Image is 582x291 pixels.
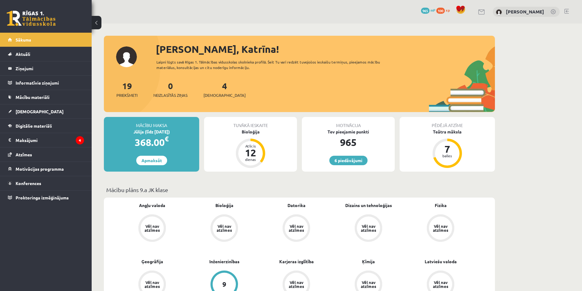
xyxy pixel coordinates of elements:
[8,104,84,118] a: [DEMOGRAPHIC_DATA]
[8,119,84,133] a: Digitālie materiāli
[209,258,240,265] a: Inženierzinības
[241,144,260,148] div: Atlicis
[203,80,246,98] a: 4[DEMOGRAPHIC_DATA]
[144,224,161,232] div: Vēl nav atzīmes
[279,258,314,265] a: Karjeras izglītība
[435,202,447,209] a: Fizika
[116,214,188,243] a: Vēl nav atzīmes
[16,76,84,90] legend: Informatīvie ziņojumi
[156,59,391,70] div: Laipni lūgts savā Rīgas 1. Tālmācības vidusskolas skolnieka profilā. Šeit Tu vari redzēt tuvojošo...
[400,117,495,129] div: Pēdējā atzīme
[446,8,450,13] span: xp
[425,258,457,265] a: Latviešu valoda
[16,109,64,114] span: [DEMOGRAPHIC_DATA]
[153,80,188,98] a: 0Neizlasītās ziņas
[144,280,161,288] div: Vēl nav atzīmes
[287,202,306,209] a: Datorika
[116,92,137,98] span: Priekšmeti
[360,224,377,232] div: Vēl nav atzīmes
[139,202,165,209] a: Angļu valoda
[204,129,297,135] div: Bioloģija
[8,47,84,61] a: Aktuāli
[7,11,56,26] a: Rīgas 1. Tālmācības vidusskola
[16,94,49,100] span: Mācību materiāli
[8,191,84,205] a: Proktoringa izmēģinājums
[153,92,188,98] span: Neizlasītās ziņas
[106,186,492,194] p: Mācību plāns 9.a JK klase
[438,144,456,154] div: 7
[8,33,84,47] a: Sākums
[204,129,297,169] a: Bioloģija Atlicis 12 dienas
[421,8,435,13] a: 965 mP
[241,148,260,158] div: 12
[404,214,477,243] a: Vēl nav atzīmes
[8,176,84,190] a: Konferences
[136,156,167,165] a: Apmaksāt
[204,117,297,129] div: Tuvākā ieskaite
[241,158,260,161] div: dienas
[506,9,544,15] a: [PERSON_NAME]
[400,129,495,135] div: Teātra māksla
[104,129,199,135] div: Jūlijs (līdz [DATE])
[76,136,84,144] i: 4
[329,156,368,165] a: 6 piedāvājumi
[165,134,169,143] span: €
[332,214,404,243] a: Vēl nav atzīmes
[438,154,456,158] div: balles
[260,214,332,243] a: Vēl nav atzīmes
[156,42,495,56] div: [PERSON_NAME], Katrīna!
[496,9,502,15] img: Katrīna Dargēviča
[16,61,84,75] legend: Ziņojumi
[116,80,137,98] a: 19Priekšmeti
[288,280,305,288] div: Vēl nav atzīmes
[16,37,31,42] span: Sākums
[215,202,233,209] a: Bioloģija
[16,133,84,147] legend: Maksājumi
[16,180,41,186] span: Konferences
[432,224,449,232] div: Vēl nav atzīmes
[345,202,392,209] a: Dizains un tehnoloģijas
[8,90,84,104] a: Mācību materiāli
[104,117,199,129] div: Mācību maksa
[360,280,377,288] div: Vēl nav atzīmes
[8,76,84,90] a: Informatīvie ziņojumi
[203,92,246,98] span: [DEMOGRAPHIC_DATA]
[188,214,260,243] a: Vēl nav atzīmes
[288,224,305,232] div: Vēl nav atzīmes
[16,123,52,129] span: Digitālie materiāli
[362,258,375,265] a: Ķīmija
[8,162,84,176] a: Motivācijas programma
[8,147,84,162] a: Atzīmes
[436,8,445,14] span: 100
[16,51,30,57] span: Aktuāli
[216,224,233,232] div: Vēl nav atzīmes
[16,166,64,172] span: Motivācijas programma
[8,133,84,147] a: Maksājumi4
[436,8,453,13] a: 100 xp
[16,152,32,157] span: Atzīmes
[222,281,226,288] div: 9
[421,8,430,14] span: 965
[302,129,395,135] div: Tev pieejamie punkti
[430,8,435,13] span: mP
[16,195,69,200] span: Proktoringa izmēģinājums
[141,258,163,265] a: Ģeogrāfija
[8,61,84,75] a: Ziņojumi
[432,280,449,288] div: Vēl nav atzīmes
[302,135,395,150] div: 965
[302,117,395,129] div: Motivācija
[104,135,199,150] div: 368.00
[400,129,495,169] a: Teātra māksla 7 balles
